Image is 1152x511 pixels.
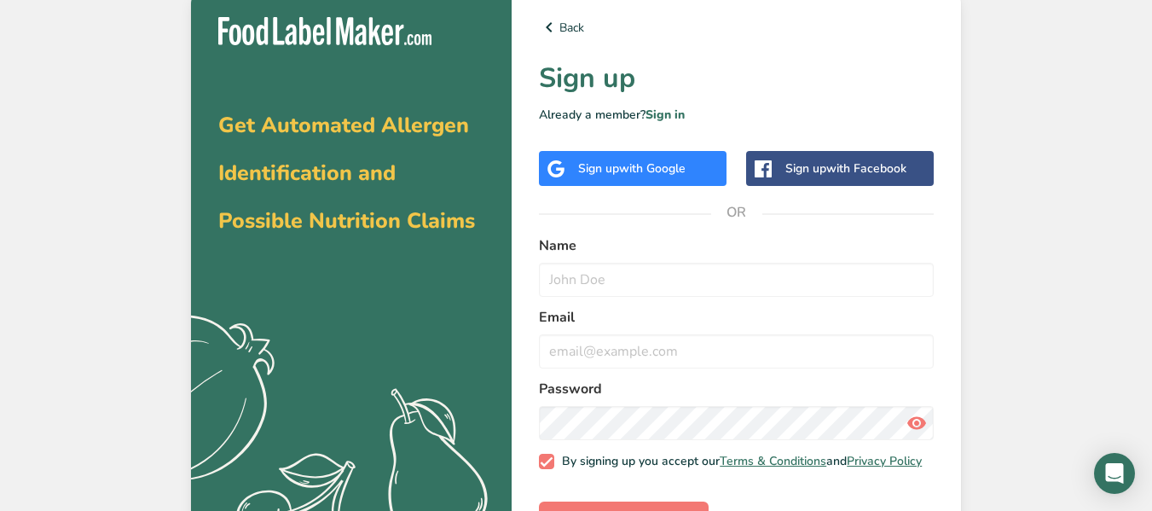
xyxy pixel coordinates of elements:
span: Get Automated Allergen Identification and Possible Nutrition Claims [218,111,475,235]
h1: Sign up [539,58,934,99]
div: Sign up [785,160,906,177]
a: Back [539,17,934,38]
span: with Facebook [826,160,906,177]
div: Open Intercom Messenger [1094,453,1135,494]
input: John Doe [539,263,934,297]
a: Privacy Policy [847,453,922,469]
a: Terms & Conditions [720,453,826,469]
label: Name [539,235,934,256]
label: Password [539,379,934,399]
input: email@example.com [539,334,934,369]
img: Food Label Maker [218,17,431,45]
div: Sign up [578,160,686,177]
span: By signing up you accept our and [554,454,923,469]
p: Already a member? [539,106,934,124]
a: Sign in [645,107,685,123]
span: with Google [619,160,686,177]
span: OR [711,187,762,238]
label: Email [539,307,934,328]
